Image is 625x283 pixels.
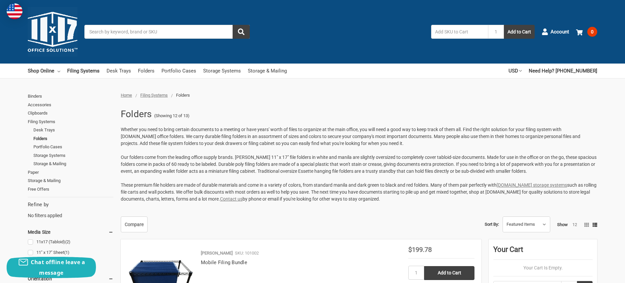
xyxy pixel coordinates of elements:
[509,64,522,78] a: USD
[33,126,113,134] a: Desk Trays
[424,266,474,280] input: Add to Cart
[33,134,113,143] a: Folders
[557,222,568,227] span: Show
[570,265,625,283] iframe: Google Customer Reviews
[572,222,577,227] a: 12
[497,182,567,188] a: [DOMAIN_NAME] storage systems
[485,219,499,229] label: Sort By:
[28,168,113,177] a: Paper
[176,93,190,98] span: Folders
[33,151,113,160] a: Storage Systems
[7,3,22,19] img: duty and tax information for United States
[551,28,569,36] span: Account
[64,250,69,255] span: (1)
[28,64,60,78] a: Shop Online
[28,228,113,236] h5: Media Size
[28,201,113,219] div: No filters applied
[493,264,593,271] p: Your Cart Is Empty.
[529,64,597,78] a: Need Help? [PHONE_NUMBER]
[84,25,250,39] input: Search by keyword, brand or SKU
[28,185,113,194] a: Free Offers
[542,23,569,40] a: Account
[28,118,113,126] a: Filing Systems
[121,126,597,147] p: Whether you need to bring certain documents to a meeting or have years' worth of files to organiz...
[31,259,85,276] span: Chat offline leave a message
[121,182,597,203] p: These premium file holders are made of durable materials and come in a variety of colors, from st...
[67,64,100,78] a: Filing Systems
[504,25,535,39] button: Add to Cart
[220,196,243,202] a: Contact us
[121,93,132,98] a: Home
[587,27,597,37] span: 0
[576,23,597,40] a: 0
[408,246,432,254] span: $199.78
[121,154,597,175] p: Our folders come from the leading office supply brands. [PERSON_NAME] 11" x 17" file folders in w...
[201,250,233,257] p: [PERSON_NAME]
[28,176,113,185] a: Storage & Mailing
[235,250,259,257] p: SKU: 101002
[201,259,247,265] a: Mobile Filing Bundle
[28,109,113,118] a: Clipboards
[121,216,148,232] a: Compare
[138,64,155,78] a: Folders
[33,143,113,151] a: Portfolio Cases
[7,257,96,278] button: Chat offline leave a message
[140,93,168,98] a: Filing Systems
[493,244,593,260] div: Your Cart
[121,106,152,123] h1: Folders
[28,92,113,101] a: Binders
[28,101,113,109] a: Accessories
[248,64,287,78] a: Storage & Mailing
[28,275,113,283] h5: Orientation
[431,25,488,39] input: Add SKU to Cart
[161,64,196,78] a: Portfolio Cases
[65,239,70,244] span: (2)
[154,113,190,119] span: (Showing 12 of 13)
[28,7,77,57] img: 11x17.com
[28,238,113,247] a: 11x17 (Tabloid)
[203,64,241,78] a: Storage Systems
[28,248,113,257] a: 11" x 17" Sheet
[33,160,113,168] a: Storage & Mailing
[107,64,131,78] a: Desk Trays
[28,201,113,209] h5: Refine by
